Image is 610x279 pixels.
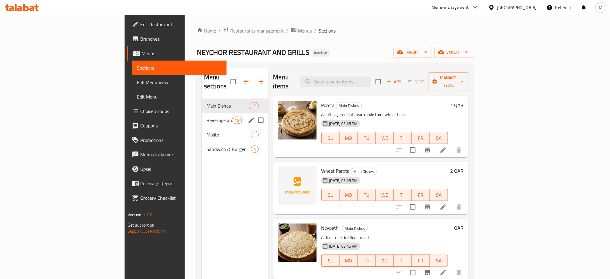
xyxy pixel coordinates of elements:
[249,102,259,109] div: items
[127,46,227,61] a: Menus
[378,191,392,199] span: WE
[324,191,337,199] span: SU
[127,176,227,191] a: Coverage Report
[324,256,337,265] span: SU
[206,117,232,124] span: Beverage and Juice
[132,75,227,89] a: Full Menu View
[223,27,284,35] a: Restaurants management
[420,143,435,157] button: Branch-specific-item
[202,99,268,113] div: Main Dishes17
[435,47,473,58] button: export
[127,104,227,118] a: Choice Groups
[336,102,362,109] div: Main Dishes
[321,101,335,110] span: Porota
[404,77,428,86] span: Select section first
[227,75,240,88] span: Select all sections
[141,50,222,57] span: Menus
[376,189,394,201] button: WE
[376,255,394,267] button: WE
[232,117,242,124] div: items
[342,134,355,143] span: MO
[336,102,362,109] span: Main Dishes
[452,200,466,214] button: delete
[430,255,448,267] button: SA
[128,227,166,235] a: Support.OpsPlatform
[132,89,227,104] a: Edit Menu
[140,21,222,28] span: Edit Restaurant
[247,116,256,125] button: edit
[143,211,153,219] span: 1.0.0
[132,61,227,75] a: Sections
[428,72,469,91] button: Manage items
[342,225,368,232] div: Main Dishes
[440,146,447,154] a: Edit menu item
[254,74,268,89] button: Add section
[127,162,227,176] a: Upsell
[202,142,268,156] div: Sandwich & Burger4
[358,189,376,201] button: TU
[452,143,466,157] button: delete
[396,134,410,143] span: TH
[407,266,419,279] span: Select to update
[327,121,360,127] span: [DATE] 03:45 PM
[206,131,251,138] div: Mojito
[298,27,312,34] span: Menus
[249,103,258,109] span: 17
[127,17,227,32] a: Edit Restaurant
[321,166,350,175] span: Wheat Parota
[127,147,227,162] a: Menu disclaimer
[420,200,435,214] button: Branch-specific-item
[412,255,430,267] button: FR
[432,134,446,143] span: SA
[451,167,464,175] h6: 2 QAR
[321,223,341,232] span: Neypathil
[197,45,309,59] span: NEYCHOR RESTAURANT AND GRILLS
[137,79,222,86] span: Full Menu View
[140,151,222,158] span: Menu disclaimer
[414,191,428,199] span: FR
[351,168,377,175] div: Main Dishes
[360,191,373,199] span: TU
[321,111,448,118] p: A soft, layered flatbread made from wheat flour.
[386,78,402,85] span: Add
[230,27,284,34] span: Restaurants management
[278,101,317,139] img: Porota
[340,132,358,144] button: MO
[394,189,412,201] button: TH
[251,146,258,152] span: 4
[358,132,376,144] button: TU
[140,122,222,129] span: Coupons
[251,132,258,138] span: 1
[197,27,473,35] nav: breadcrumb
[327,178,360,183] span: [DATE] 03:45 PM
[394,47,432,58] button: import
[414,134,428,143] span: FR
[432,4,469,11] div: Menu-management
[202,96,268,159] nav: Menu sections
[278,224,317,262] img: Neypathil
[127,32,227,46] a: Branches
[360,256,373,265] span: TU
[385,77,404,86] span: Add item
[342,191,355,199] span: MO
[340,189,358,201] button: MO
[376,132,394,144] button: WE
[278,167,317,205] img: Wheat Parota
[342,225,368,232] span: Main Dishes
[206,102,249,109] span: Main Dishes
[273,73,293,91] h2: Menu items
[128,221,155,229] span: Get support on:
[414,256,428,265] span: FR
[327,243,360,249] span: [DATE] 03:45 PM
[385,77,404,86] button: Add
[439,49,469,56] span: export
[440,203,447,211] a: Edit menu item
[396,256,410,265] span: TH
[340,255,358,267] button: MO
[321,189,340,201] button: SU
[314,27,316,34] li: /
[127,118,227,133] a: Coupons
[312,50,330,55] span: Inactive
[286,27,288,34] li: /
